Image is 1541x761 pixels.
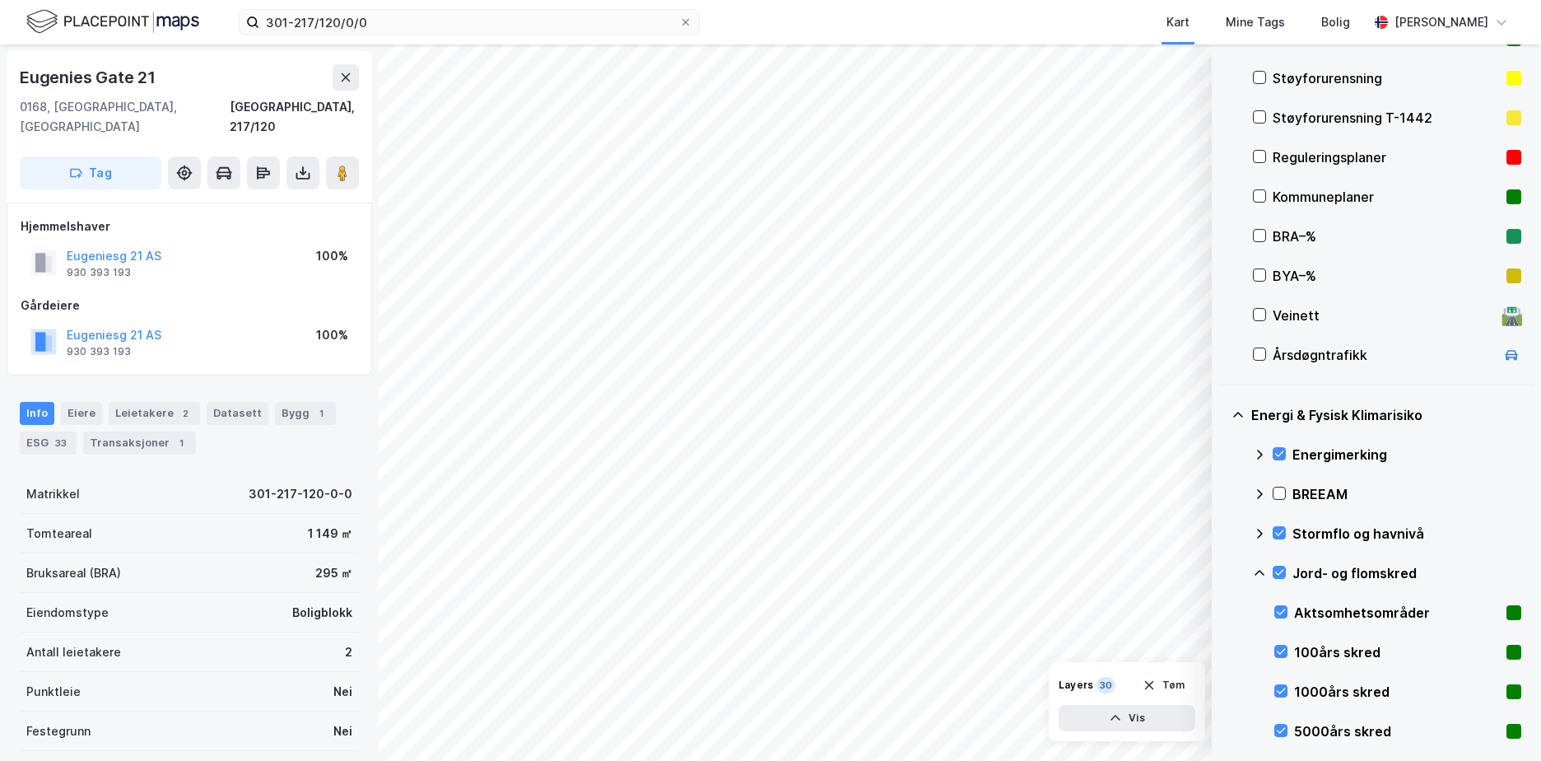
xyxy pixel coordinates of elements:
[316,325,348,345] div: 100%
[26,524,92,544] div: Tomteareal
[1132,672,1195,698] button: Tøm
[52,435,70,451] div: 33
[275,402,336,425] div: Bygg
[292,603,352,623] div: Boligblokk
[1294,682,1500,702] div: 1000års skred
[313,405,329,422] div: 1
[1292,484,1521,504] div: BREEAM
[1459,682,1541,761] iframe: Chat Widget
[26,7,199,36] img: logo.f888ab2527a4732fd821a326f86c7f29.svg
[26,563,121,583] div: Bruksareal (BRA)
[21,296,358,315] div: Gårdeiere
[249,484,352,504] div: 301-217-120-0-0
[333,682,352,702] div: Nei
[1166,12,1190,32] div: Kart
[333,721,352,741] div: Nei
[67,266,131,279] div: 930 393 193
[1273,345,1495,365] div: Årsdøgntrafikk
[83,432,196,455] div: Transaksjoner
[259,10,679,35] input: Søk på adresse, matrikkel, gårdeiere, leietakere eller personer
[1251,405,1521,425] div: Energi & Fysisk Klimarisiko
[1059,705,1195,731] button: Vis
[20,64,159,91] div: Eugenies Gate 21
[26,642,121,662] div: Antall leietakere
[1294,642,1500,662] div: 100års skred
[308,524,352,544] div: 1 149 ㎡
[230,97,359,137] div: [GEOGRAPHIC_DATA], 217/120
[1321,12,1350,32] div: Bolig
[20,402,54,425] div: Info
[1059,679,1093,692] div: Layers
[1294,721,1500,741] div: 5000års skred
[1226,12,1285,32] div: Mine Tags
[315,563,352,583] div: 295 ㎡
[26,603,109,623] div: Eiendomstype
[1096,677,1115,693] div: 30
[1292,445,1521,465] div: Energimerking
[20,97,230,137] div: 0168, [GEOGRAPHIC_DATA], [GEOGRAPHIC_DATA]
[207,402,268,425] div: Datasett
[61,402,102,425] div: Eiere
[177,405,193,422] div: 2
[26,484,80,504] div: Matrikkel
[1501,305,1523,326] div: 🛣️
[1273,187,1500,207] div: Kommuneplaner
[1292,524,1521,544] div: Stormflo og havnivå
[1292,563,1521,583] div: Jord- og flomskred
[20,156,161,189] button: Tag
[20,432,77,455] div: ESG
[1273,226,1500,246] div: BRA–%
[1273,306,1495,325] div: Veinett
[26,682,81,702] div: Punktleie
[316,246,348,266] div: 100%
[109,402,200,425] div: Leietakere
[1273,147,1500,167] div: Reguleringsplaner
[1294,603,1500,623] div: Aktsomhetsområder
[21,217,358,236] div: Hjemmelshaver
[1273,108,1500,128] div: Støyforurensning T-1442
[1273,266,1500,286] div: BYA–%
[26,721,91,741] div: Festegrunn
[67,345,131,358] div: 930 393 193
[173,435,189,451] div: 1
[1394,12,1488,32] div: [PERSON_NAME]
[345,642,352,662] div: 2
[1273,68,1500,88] div: Støyforurensning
